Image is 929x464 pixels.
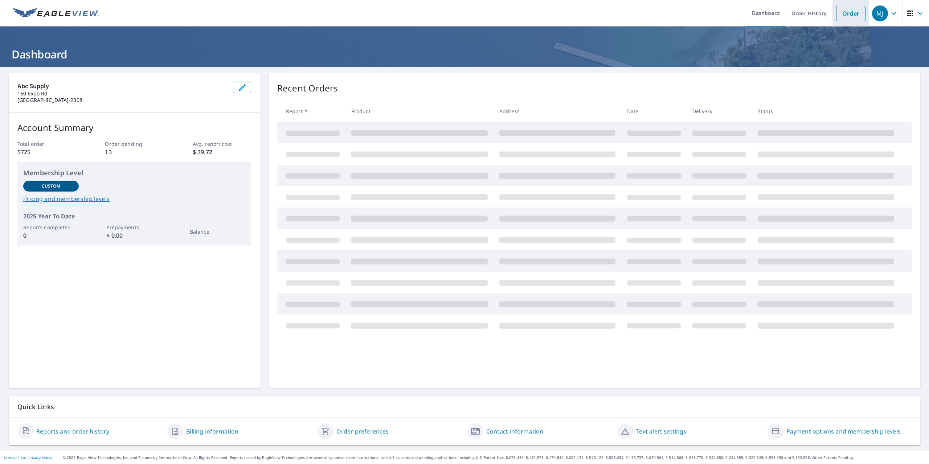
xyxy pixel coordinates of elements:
th: Delivery [687,100,752,122]
a: Reports and order history [36,427,109,436]
p: Custom [42,183,61,189]
p: $ 0.00 [106,231,162,240]
th: Date [621,100,687,122]
a: Payment options and membership levels [786,427,901,436]
p: | [4,456,52,460]
a: Billing information [186,427,238,436]
p: 0 [23,231,79,240]
p: Balance [190,228,245,235]
p: © 2025 Eagle View Technologies, Inc. and Pictometry International Corp. All Rights Reserved. Repo... [63,455,925,460]
p: Avg. report cost [193,140,251,148]
p: 160 Expo Rd [17,90,228,97]
h1: Dashboard [9,47,920,62]
th: Report # [277,100,345,122]
a: Pricing and membership levels [23,194,245,203]
p: Total order [17,140,76,148]
img: EV Logo [13,8,99,19]
p: Prepayments [106,223,162,231]
p: Recent Orders [277,82,338,95]
p: 13 [105,148,163,156]
a: Terms of Use [4,455,26,460]
p: [GEOGRAPHIC_DATA]-2308 [17,97,228,103]
a: Contact information [486,427,543,436]
p: Order pending [105,140,163,148]
a: Order preferences [336,427,389,436]
p: Account Summary [17,121,251,134]
p: 5725 [17,148,76,156]
div: MJ [872,5,888,21]
th: Status [752,100,900,122]
a: Privacy Policy [28,455,52,460]
p: 2025 Year To Date [23,212,245,221]
th: Address [494,100,621,122]
p: Membership Level [23,168,245,178]
p: Quick Links [17,402,912,411]
a: Order [836,6,865,21]
p: Abc Supply [17,82,228,90]
p: $ 39.72 [193,148,251,156]
p: Reports Completed [23,223,79,231]
th: Product [345,100,494,122]
a: Text alert settings [636,427,686,436]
